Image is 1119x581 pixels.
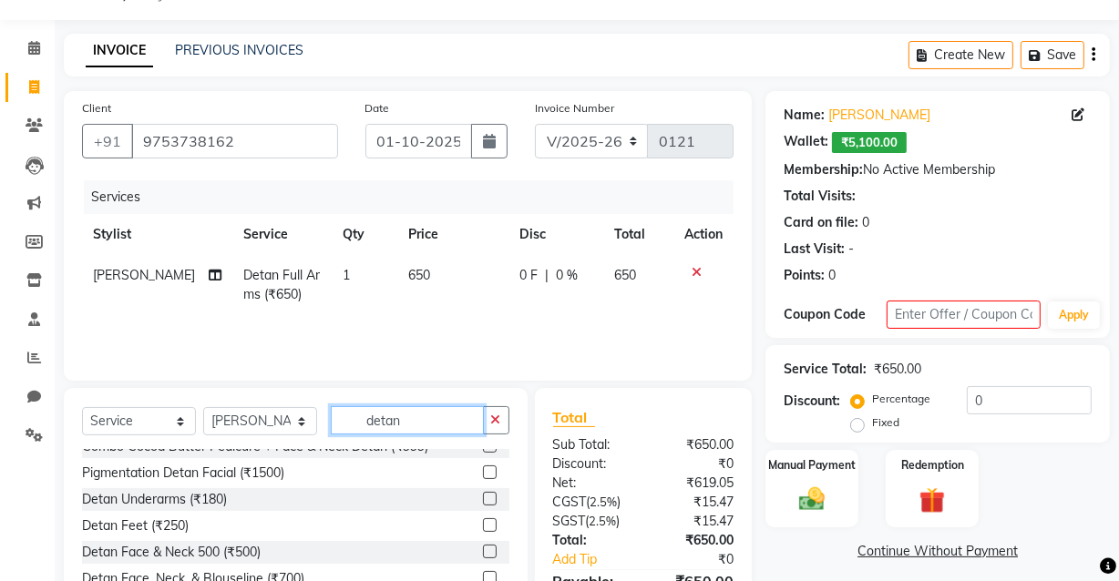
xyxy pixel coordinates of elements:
[862,213,869,232] div: 0
[848,240,854,259] div: -
[768,457,856,474] label: Manual Payment
[784,392,840,411] div: Discount:
[539,474,643,493] div: Net:
[82,516,189,535] div: Detan Feet (₹250)
[590,494,618,509] span: 2.5%
[243,267,320,302] span: Detan Full Arms (₹650)
[784,240,845,259] div: Last Visit:
[872,391,930,407] label: Percentage
[1021,41,1084,69] button: Save
[175,42,303,58] a: PREVIOUS INVOICES
[397,214,509,255] th: Price
[332,214,397,255] th: Qty
[872,414,899,431] label: Fixed
[539,435,643,454] div: Sub Total:
[86,35,153,67] a: INVOICE
[590,514,617,528] span: 2.5%
[784,305,887,324] div: Coupon Code
[508,214,603,255] th: Disc
[131,124,338,158] input: Search by Name/Mobile/Email/Code
[82,124,133,158] button: +91
[553,494,587,510] span: CGST
[82,490,227,509] div: Detan Underarms (₹180)
[769,542,1106,561] a: Continue Without Payment
[343,267,350,283] span: 1
[828,106,930,125] a: [PERSON_NAME]
[539,512,643,531] div: ( )
[784,106,825,125] div: Name:
[643,454,747,474] div: ₹0
[784,213,858,232] div: Card on file:
[614,267,636,283] span: 650
[911,484,953,516] img: _gift.svg
[82,543,261,562] div: Detan Face & Neck 500 (₹500)
[874,360,921,379] div: ₹650.00
[1048,301,1100,329] button: Apply
[661,550,747,569] div: ₹0
[545,266,549,285] span: |
[643,474,747,493] div: ₹619.05
[784,160,863,179] div: Membership:
[408,267,430,283] span: 650
[84,180,747,214] div: Services
[901,457,964,474] label: Redemption
[553,513,586,529] span: SGST
[643,512,747,531] div: ₹15.47
[784,160,1092,179] div: No Active Membership
[643,531,747,550] div: ₹650.00
[519,266,538,285] span: 0 F
[82,100,111,117] label: Client
[784,266,825,285] div: Points:
[887,301,1041,329] input: Enter Offer / Coupon Code
[93,267,195,283] span: [PERSON_NAME]
[784,360,867,379] div: Service Total:
[909,41,1013,69] button: Create New
[539,550,661,569] a: Add Tip
[791,484,833,515] img: _cash.svg
[784,187,856,206] div: Total Visits:
[673,214,734,255] th: Action
[365,100,390,117] label: Date
[603,214,673,255] th: Total
[331,406,484,434] input: Search or Scan
[643,493,747,512] div: ₹15.47
[535,100,614,117] label: Invoice Number
[232,214,331,255] th: Service
[539,493,643,512] div: ( )
[539,454,643,474] div: Discount:
[643,435,747,454] div: ₹650.00
[82,214,232,255] th: Stylist
[539,531,643,550] div: Total:
[553,408,595,427] span: Total
[828,266,836,285] div: 0
[556,266,578,285] span: 0 %
[832,132,907,153] span: ₹5,100.00
[82,464,284,483] div: Pigmentation Detan Facial (₹1500)
[784,132,828,153] div: Wallet:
